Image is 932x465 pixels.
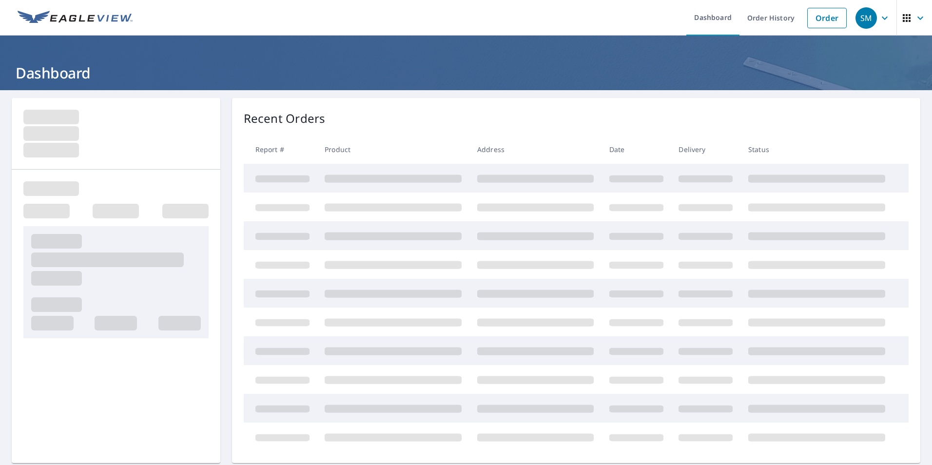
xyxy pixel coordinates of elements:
th: Product [317,135,469,164]
th: Status [740,135,893,164]
th: Address [469,135,602,164]
h1: Dashboard [12,63,920,83]
th: Report # [244,135,317,164]
a: Order [807,8,847,28]
img: EV Logo [18,11,133,25]
th: Delivery [671,135,740,164]
div: SM [855,7,877,29]
p: Recent Orders [244,110,326,127]
th: Date [602,135,671,164]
